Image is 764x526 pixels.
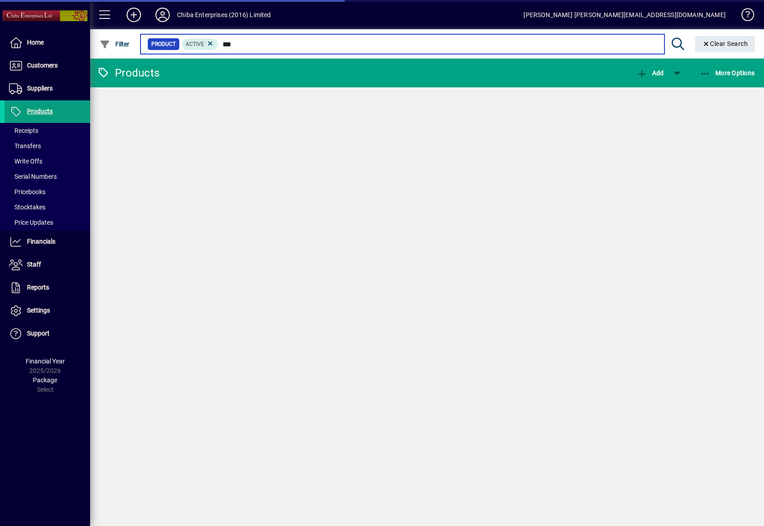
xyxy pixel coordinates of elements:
[698,65,757,81] button: More Options
[27,307,50,314] span: Settings
[5,32,90,54] a: Home
[27,39,44,46] span: Home
[5,154,90,169] a: Write Offs
[5,277,90,299] a: Reports
[5,215,90,230] a: Price Updates
[151,40,176,49] span: Product
[33,376,57,384] span: Package
[5,138,90,154] a: Transfers
[27,238,55,245] span: Financials
[97,66,159,80] div: Products
[9,219,53,226] span: Price Updates
[182,38,218,50] mat-chip: Activation Status: Active
[177,8,271,22] div: Chiba Enterprises (2016) Limited
[97,36,132,52] button: Filter
[5,254,90,276] a: Staff
[119,7,148,23] button: Add
[26,358,65,365] span: Financial Year
[27,62,58,69] span: Customers
[27,261,41,268] span: Staff
[186,41,204,47] span: Active
[27,284,49,291] span: Reports
[5,322,90,345] a: Support
[27,330,50,337] span: Support
[702,40,748,47] span: Clear Search
[100,41,130,48] span: Filter
[5,200,90,215] a: Stocktakes
[9,173,57,180] span: Serial Numbers
[9,204,45,211] span: Stocktakes
[523,8,726,22] div: [PERSON_NAME] [PERSON_NAME][EMAIL_ADDRESS][DOMAIN_NAME]
[5,123,90,138] a: Receipts
[9,127,38,134] span: Receipts
[27,85,53,92] span: Suppliers
[9,142,41,150] span: Transfers
[5,54,90,77] a: Customers
[700,69,755,77] span: More Options
[5,77,90,100] a: Suppliers
[9,158,42,165] span: Write Offs
[637,69,664,77] span: Add
[5,299,90,322] a: Settings
[5,169,90,184] a: Serial Numbers
[148,7,177,23] button: Profile
[5,231,90,253] a: Financials
[695,36,755,52] button: Clear
[9,188,45,195] span: Pricebooks
[5,184,90,200] a: Pricebooks
[634,65,666,81] button: Add
[735,2,753,31] a: Knowledge Base
[27,108,53,115] span: Products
